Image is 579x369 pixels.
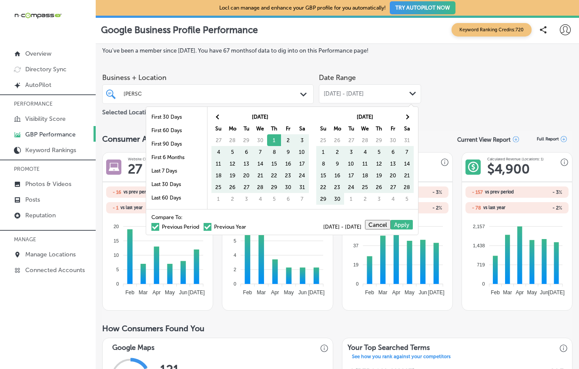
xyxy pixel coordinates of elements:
button: Cancel [365,220,391,229]
span: vs last year [483,206,505,210]
span: [DATE] - [DATE] [324,90,364,97]
tspan: [DATE] [308,289,325,296]
td: 30 [330,193,344,205]
tspan: 719 [477,262,485,267]
td: 22 [316,181,330,193]
tspan: Apr [516,289,524,296]
h1: $ 4,900 [487,161,530,177]
td: 4 [253,193,267,205]
td: 3 [239,193,253,205]
td: 19 [225,170,239,181]
td: 11 [358,158,372,170]
label: Previous Year [204,224,246,229]
td: 7 [253,146,267,158]
td: 18 [358,170,372,181]
td: 26 [372,181,386,193]
td: 3 [295,134,309,146]
td: 4 [211,146,225,158]
p: Photos & Videos [25,180,71,188]
th: We [358,123,372,134]
tspan: [DATE] [188,289,205,296]
li: Last 7 Days [146,164,207,178]
tspan: Apr [271,289,279,296]
td: 9 [281,146,295,158]
tspan: 4 [234,253,236,258]
span: Business + Location [102,73,314,82]
td: 12 [225,158,239,170]
th: Fr [281,123,295,134]
tspan: Jun [179,289,187,296]
th: Th [267,123,281,134]
td: 10 [295,146,309,158]
tspan: Feb [365,289,374,296]
td: 28 [400,181,414,193]
td: 2 [358,193,372,205]
tspan: 0 [482,281,485,286]
span: vs prev period [124,190,152,194]
tspan: 2,157 [473,224,485,229]
td: 25 [358,181,372,193]
tspan: Jun [540,289,548,296]
tspan: May [284,289,294,296]
td: 28 [225,134,239,146]
td: 18 [211,170,225,181]
td: 5 [372,146,386,158]
td: 29 [316,193,330,205]
tspan: Apr [153,289,161,296]
tspan: 5 [234,238,236,243]
tspan: May [165,289,175,296]
p: Directory Sync [25,66,67,73]
tspan: 10 [114,253,119,258]
td: 23 [281,170,295,181]
td: 31 [400,134,414,146]
td: 15 [267,158,281,170]
label: Previous Period [151,224,199,229]
tspan: 37 [353,243,358,248]
th: Sa [295,123,309,134]
td: 5 [267,193,281,205]
th: We [253,123,267,134]
tspan: 5 [117,267,119,272]
th: Tu [239,123,253,134]
td: 23 [330,181,344,193]
td: 7 [400,146,414,158]
td: 21 [253,170,267,181]
td: 30 [386,134,400,146]
p: Keyword Rankings [25,146,76,154]
h3: Website Clicks [128,157,153,161]
li: First 6 Months [146,151,207,164]
p: Reputation [25,212,56,219]
span: vs last year [120,206,143,210]
td: 2 [281,134,295,146]
span: How Consumers Found You [102,324,204,333]
td: 2 [225,193,239,205]
li: First 30 Days [146,110,207,124]
span: % [438,189,442,195]
tspan: 15 [114,238,119,243]
span: [DATE] - [DATE] [323,224,365,229]
span: Keyword Ranking Credits: 720 [452,23,532,37]
td: 13 [239,158,253,170]
li: Last 30 Days [146,178,207,191]
tspan: Feb [491,289,500,296]
td: 6 [386,146,400,158]
td: 17 [344,170,358,181]
tspan: May [527,289,537,296]
tspan: Apr [392,289,400,296]
td: 24 [295,170,309,181]
p: Manage Locations [25,251,76,258]
button: TRY AUTOPILOT NOW [390,1,455,14]
tspan: Mar [139,289,148,296]
td: 25 [211,181,225,193]
td: 27 [211,134,225,146]
td: 29 [239,134,253,146]
td: 2 [330,146,344,158]
p: AutoPilot [25,81,51,89]
span: % [559,189,562,195]
li: First 60 Days [146,124,207,137]
tspan: 2 [234,267,236,272]
td: 14 [253,158,267,170]
tspan: 0 [234,281,236,286]
th: Tu [344,123,358,134]
span: Consumer Actions Overview [102,134,205,144]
